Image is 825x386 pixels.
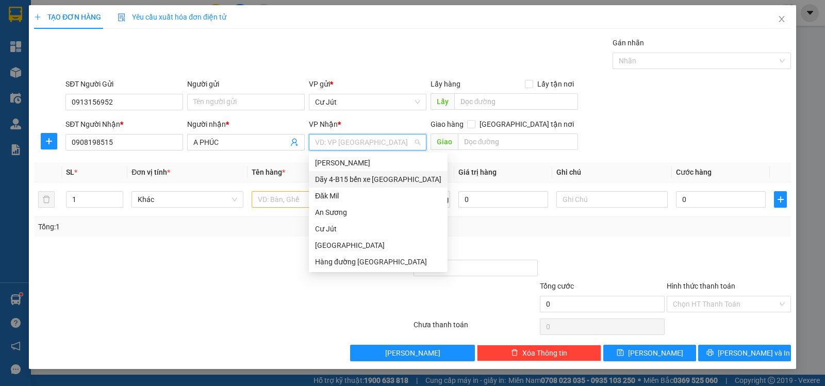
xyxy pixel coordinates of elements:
span: Cước hàng [676,168,712,176]
span: printer [706,349,714,357]
span: Giao hàng [431,120,464,128]
span: save [617,349,624,357]
div: Cư Jút [309,221,448,237]
div: Dãy 4-B15 bến xe Miền Đông [309,171,448,188]
span: TẠO ĐƠN HÀNG [34,13,101,21]
span: plus [774,195,786,204]
th: Ghi chú [552,162,672,182]
div: SĐT Người Nhận [65,119,183,130]
input: Dọc đường [454,93,579,110]
span: Cư Jút [315,94,420,110]
span: SL [66,168,74,176]
div: An Sương [315,207,441,218]
button: plus [774,191,787,208]
div: Chưa thanh toán [412,319,539,337]
button: Close [767,5,796,34]
div: An Sương [309,204,448,221]
input: Ghi Chú [556,191,668,208]
span: [PERSON_NAME] và In [718,347,790,359]
div: Người nhận [187,119,305,130]
div: [GEOGRAPHIC_DATA] [315,240,441,251]
button: deleteXóa Thông tin [477,345,601,361]
div: Hàng đường Đắk Nông [309,237,448,254]
span: Giá trị hàng [458,168,497,176]
span: Xóa Thông tin [522,347,567,359]
input: Dọc đường [458,133,579,150]
input: 0 [458,191,548,208]
span: plus [34,13,41,21]
img: icon [118,13,126,22]
div: HUỆ [67,46,172,58]
span: Yêu cầu xuất hóa đơn điện tử [118,13,226,21]
div: Đăk Mil [315,190,441,202]
span: plus [41,137,57,145]
div: Người gửi [187,78,305,90]
span: Lấy tận nơi [533,78,578,90]
div: [PERSON_NAME] [315,157,441,169]
span: Giao [431,133,458,150]
div: Đăk Mil [309,188,448,204]
div: 0354419091 [67,58,172,73]
span: [GEOGRAPHIC_DATA] tận nơi [475,119,578,130]
div: Dãy 4-B15 bến xe [GEOGRAPHIC_DATA] [315,174,441,185]
div: Dãy 4-B15 bến xe [GEOGRAPHIC_DATA] [67,9,172,46]
div: Tổng: 1 [38,221,319,232]
button: [PERSON_NAME] [350,345,474,361]
div: SĐT Người Gửi [65,78,183,90]
span: Khác [138,192,237,207]
input: VD: Bàn, Ghế [252,191,363,208]
span: delete [511,349,518,357]
div: Hàng đường [GEOGRAPHIC_DATA] [315,256,441,267]
div: Hàng đường Sài Gòn [309,254,448,270]
span: Tổng cước [540,282,574,290]
span: user-add [290,138,299,146]
span: Đơn vị tính [131,168,170,176]
label: Gán nhãn [613,39,644,47]
span: close [778,15,786,23]
div: Nam Dong [309,155,448,171]
span: [PERSON_NAME] [385,347,440,359]
span: VP Nhận [309,120,338,128]
span: [PERSON_NAME] [628,347,683,359]
div: VP gửi [309,78,426,90]
span: Gửi: [9,10,25,21]
button: printer[PERSON_NAME] và In [698,345,791,361]
button: delete [38,191,55,208]
span: Lấy hàng [431,80,460,88]
span: Nhận: [67,10,92,21]
button: save[PERSON_NAME] [603,345,696,361]
label: Hình thức thanh toán [667,282,735,290]
span: Lấy [431,93,454,110]
span: Tên hàng [252,168,285,176]
div: Cư Jút [9,9,60,21]
div: Cư Jút [315,223,441,234]
button: plus [41,133,57,149]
